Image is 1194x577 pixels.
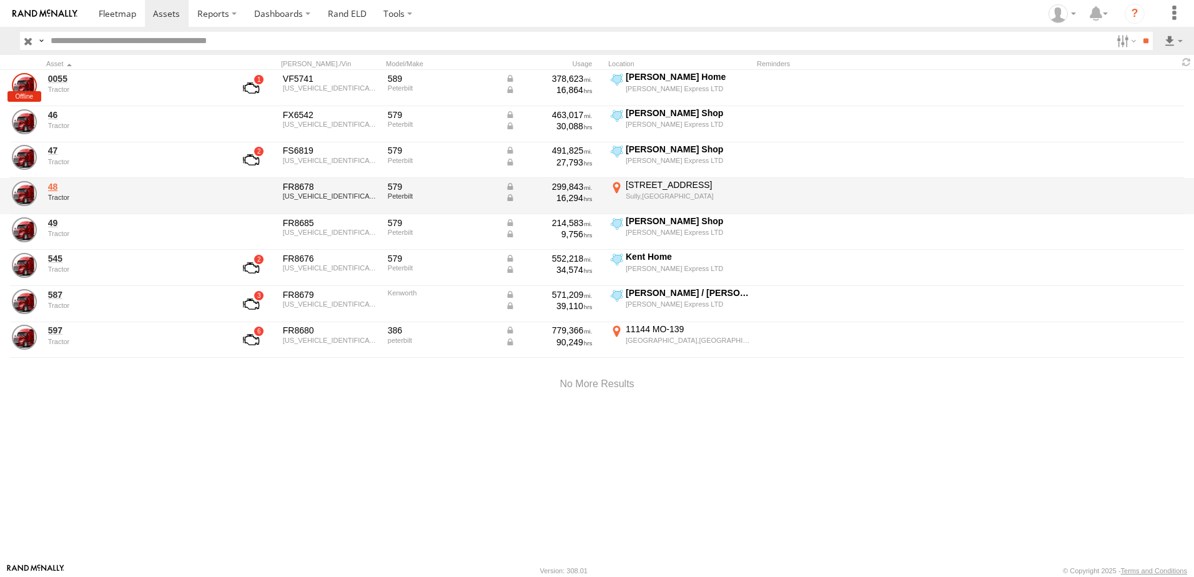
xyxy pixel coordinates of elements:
div: [PERSON_NAME]./Vin [281,59,381,68]
img: rand-logo.svg [12,9,77,18]
a: View Asset Details [12,289,37,314]
div: Peterbilt [388,157,496,164]
a: 47 [48,145,219,156]
div: Sully,[GEOGRAPHIC_DATA] [626,192,750,200]
div: Click to Sort [46,59,221,68]
div: Data from Vehicle CANbus [505,145,593,156]
a: View Asset Details [12,325,37,350]
div: [GEOGRAPHIC_DATA],[GEOGRAPHIC_DATA] [626,336,750,345]
a: View Asset with Fault/s [228,289,274,319]
a: View Asset Details [12,253,37,278]
div: Model/Make [386,59,498,68]
div: 579 [388,145,496,156]
div: 1XPHD49X1CD144649 [283,337,379,344]
div: FX6542 [283,109,379,121]
div: undefined [48,122,219,129]
a: View Asset Details [12,73,37,98]
div: Data from Vehicle CANbus [505,325,593,336]
div: Data from Vehicle CANbus [505,264,593,275]
div: [PERSON_NAME] Express LTD [626,120,750,129]
div: FR8679 [283,289,379,300]
div: FS6819 [283,145,379,156]
a: View Asset Details [12,217,37,242]
div: 579 [388,217,496,229]
div: [PERSON_NAME] Express LTD [626,264,750,273]
div: Peterbilt [388,121,496,128]
label: Click to View Current Location [608,107,752,141]
a: Visit our Website [7,565,64,577]
div: Data from Vehicle CANbus [505,157,593,168]
div: Peterbilt [388,84,496,92]
div: Data from Vehicle CANbus [505,337,593,348]
label: Click to View Current Location [608,323,752,357]
a: 48 [48,181,219,192]
i: ? [1125,4,1145,24]
div: Kent Home [626,251,750,262]
div: undefined [48,302,219,309]
div: 579 [388,109,496,121]
div: © Copyright 2025 - [1063,567,1187,575]
label: Search Filter Options [1112,32,1138,50]
div: 1XPBDP9X0LD665787 [283,157,379,164]
label: Click to View Current Location [608,179,752,213]
div: Data from Vehicle CANbus [505,300,593,312]
div: 386 [388,325,496,336]
div: 1XPBD49X6PD860006 [283,192,379,200]
div: Reminders [757,59,957,68]
div: [PERSON_NAME] Shop [626,144,750,155]
div: FR8676 [283,253,379,264]
div: undefined [48,265,219,273]
div: peterbilt [388,337,496,344]
div: [PERSON_NAME] Shop [626,107,750,119]
a: 587 [48,289,219,300]
div: 1XPBD49X8LD664773 [283,264,379,272]
div: Data from Vehicle CANbus [505,73,593,84]
div: [PERSON_NAME] Express LTD [626,84,750,93]
div: 1XPBD49X0RD687005 [283,229,379,236]
label: Export results as... [1163,32,1184,50]
span: Refresh [1179,56,1194,68]
a: 46 [48,109,219,121]
div: Data from Vehicle CANbus [505,217,593,229]
div: Data from Vehicle CANbus [505,192,593,204]
label: Click to View Current Location [608,71,752,105]
a: 597 [48,325,219,336]
div: undefined [48,158,219,165]
div: undefined [48,86,219,93]
div: [PERSON_NAME] Express LTD [626,156,750,165]
div: VF5741 [283,73,379,84]
div: Version: 308.01 [540,567,588,575]
a: View Asset Details [12,145,37,170]
div: 11144 MO-139 [626,323,750,335]
div: undefined [48,194,219,201]
div: [STREET_ADDRESS] [626,179,750,190]
div: [PERSON_NAME] Express LTD [626,228,750,237]
a: View Asset with Fault/s [228,145,274,175]
div: Kenworth [388,289,496,297]
div: 579 [388,181,496,192]
label: Search Query [36,32,46,50]
div: [PERSON_NAME] Express LTD [626,300,750,308]
a: 49 [48,217,219,229]
div: 1XDAD49X36J139868 [283,300,379,308]
div: Peterbilt [388,192,496,200]
label: Click to View Current Location [608,251,752,285]
div: Data from Vehicle CANbus [505,121,593,132]
div: Data from Vehicle CANbus [505,109,593,121]
div: [PERSON_NAME] Shop [626,215,750,227]
a: 0055 [48,73,219,84]
div: 1XPBDP9X0LD665692 [283,84,379,92]
div: Tim Zylstra [1044,4,1080,23]
a: View Asset with Fault/s [228,253,274,283]
div: [PERSON_NAME] Home [626,71,750,82]
div: Data from Vehicle CANbus [505,253,593,264]
div: 589 [388,73,496,84]
div: Peterbilt [388,229,496,236]
div: FR8680 [283,325,379,336]
label: Click to View Current Location [608,287,752,321]
a: View Asset Details [12,181,37,206]
div: Data from Vehicle CANbus [505,229,593,240]
div: 1XPBDP9X5LD665686 [283,121,379,128]
div: Data from Vehicle CANbus [505,181,593,192]
div: FR8685 [283,217,379,229]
